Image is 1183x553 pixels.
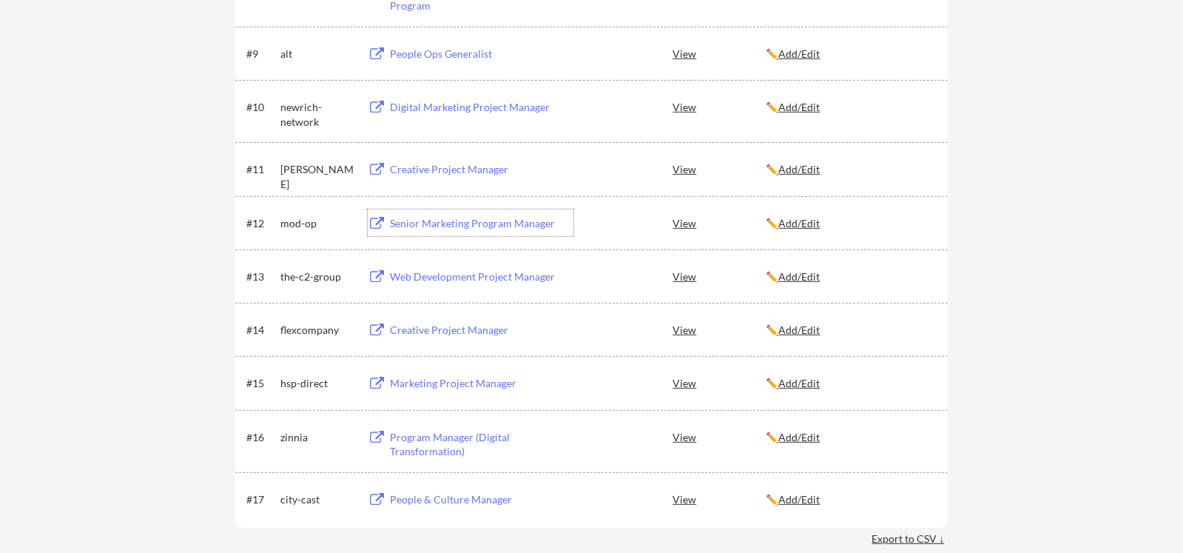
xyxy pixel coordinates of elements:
div: ✏️ [766,269,934,284]
div: People & Culture Manager [390,492,573,507]
div: People Ops Generalist [390,47,573,61]
u: Add/Edit [778,217,820,229]
div: alt [280,47,354,61]
div: Creative Project Manager [390,162,573,177]
div: zinnia [280,430,354,445]
div: #14 [246,323,275,338]
div: the-c2-group [280,269,354,284]
u: Add/Edit [778,101,820,113]
div: Digital Marketing Project Manager [390,100,573,115]
div: #9 [246,47,275,61]
div: #10 [246,100,275,115]
div: ✏️ [766,216,934,231]
u: Add/Edit [778,163,820,175]
div: #16 [246,430,275,445]
div: View [673,93,766,120]
u: Add/Edit [778,377,820,389]
div: View [673,369,766,396]
u: Add/Edit [778,324,820,336]
div: Creative Project Manager [390,323,573,338]
div: ✏️ [766,47,934,61]
div: View [673,423,766,450]
div: [PERSON_NAME] [280,162,354,191]
div: Program Manager (Digital Transformation) [390,430,573,459]
div: View [673,40,766,67]
div: View [673,155,766,182]
div: View [673,210,766,236]
div: #17 [246,492,275,507]
div: Export to CSV ↓ [872,532,948,546]
div: flexcompany [280,323,354,338]
div: ✏️ [766,100,934,115]
div: ✏️ [766,492,934,507]
div: View [673,263,766,289]
div: hsp-direct [280,376,354,391]
div: #12 [246,216,275,231]
div: ✏️ [766,376,934,391]
div: #13 [246,269,275,284]
div: ✏️ [766,323,934,338]
div: ✏️ [766,162,934,177]
div: newrich-network [280,100,354,129]
div: #11 [246,162,275,177]
u: Add/Edit [778,431,820,443]
div: Senior Marketing Program Manager [390,216,573,231]
div: Web Development Project Manager [390,269,573,284]
div: city-cast [280,492,354,507]
div: Marketing Project Manager [390,376,573,391]
u: Add/Edit [778,493,820,506]
u: Add/Edit [778,270,820,283]
div: View [673,486,766,512]
div: mod-op [280,216,354,231]
div: #15 [246,376,275,391]
div: View [673,316,766,343]
u: Add/Edit [778,47,820,60]
div: ✏️ [766,430,934,445]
